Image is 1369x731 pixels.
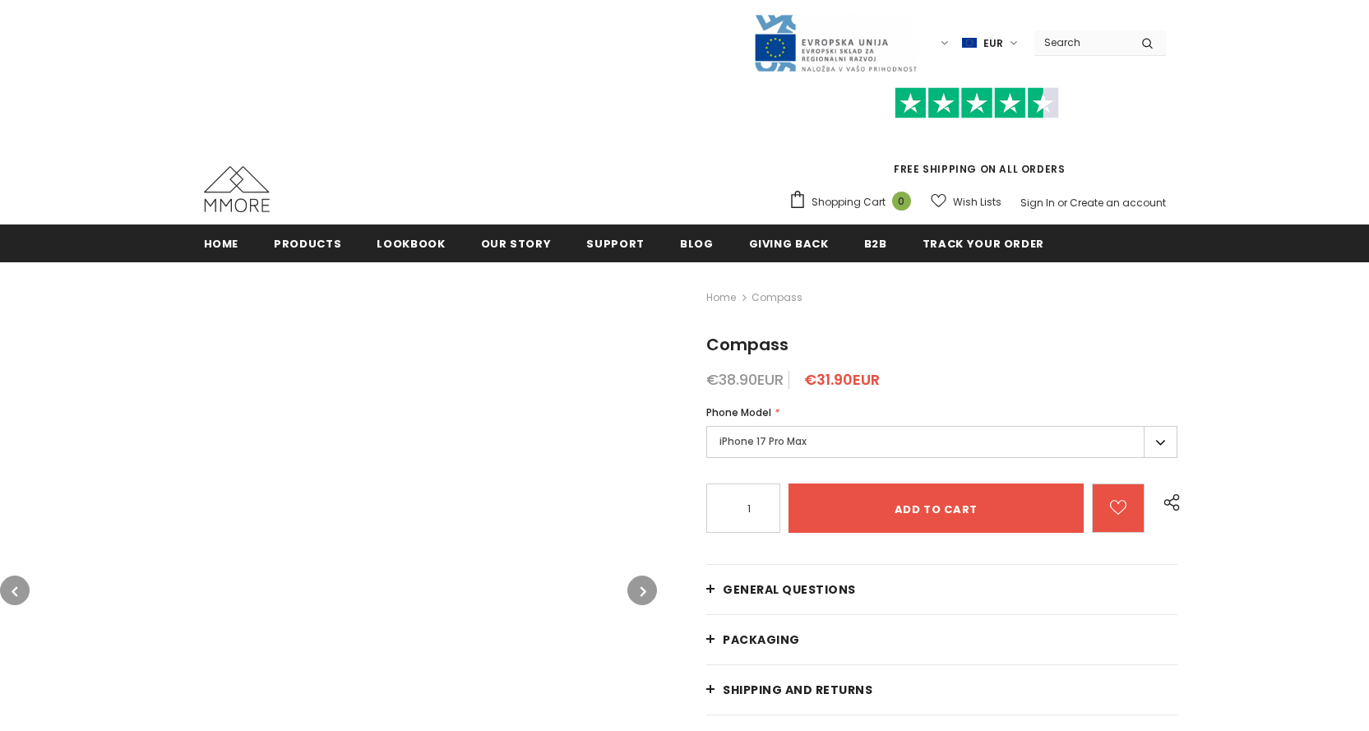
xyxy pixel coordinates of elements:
[864,224,887,261] a: B2B
[723,632,800,648] span: PACKAGING
[789,483,1083,533] input: Add to cart
[706,426,1177,458] label: iPhone 17 Pro Max
[1057,196,1067,210] span: or
[680,236,714,252] span: Blog
[789,118,1166,161] iframe: Customer reviews powered by Trustpilot
[204,224,239,261] a: Home
[481,224,552,261] a: Our Story
[481,236,552,252] span: Our Story
[812,194,886,211] span: Shopping Cart
[706,615,1177,664] a: PACKAGING
[749,224,829,261] a: Giving back
[706,665,1177,715] a: Shipping and returns
[1034,30,1129,54] input: Search Site
[753,13,918,73] img: Javni Razpis
[789,190,919,215] a: Shopping Cart 0
[723,682,872,698] span: Shipping and returns
[752,288,802,308] span: Compass
[895,87,1059,119] img: Trust Pilot Stars
[377,236,445,252] span: Lookbook
[680,224,714,261] a: Blog
[377,224,445,261] a: Lookbook
[723,581,856,598] span: General Questions
[706,405,771,419] span: Phone Model
[923,236,1044,252] span: Track your order
[983,35,1003,52] span: EUR
[204,166,270,212] img: MMORE Cases
[274,224,341,261] a: Products
[864,236,887,252] span: B2B
[274,236,341,252] span: Products
[706,369,784,390] span: €38.90EUR
[204,236,239,252] span: Home
[753,35,918,49] a: Javni Razpis
[892,192,911,211] span: 0
[706,333,789,356] span: Compass
[749,236,829,252] span: Giving back
[1020,196,1055,210] a: Sign In
[789,95,1166,176] span: FREE SHIPPING ON ALL ORDERS
[1070,196,1166,210] a: Create an account
[706,288,736,308] a: Home
[706,565,1177,614] a: General Questions
[586,224,645,261] a: support
[804,369,880,390] span: €31.90EUR
[931,187,1001,216] a: Wish Lists
[923,224,1044,261] a: Track your order
[586,236,645,252] span: support
[953,194,1001,211] span: Wish Lists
